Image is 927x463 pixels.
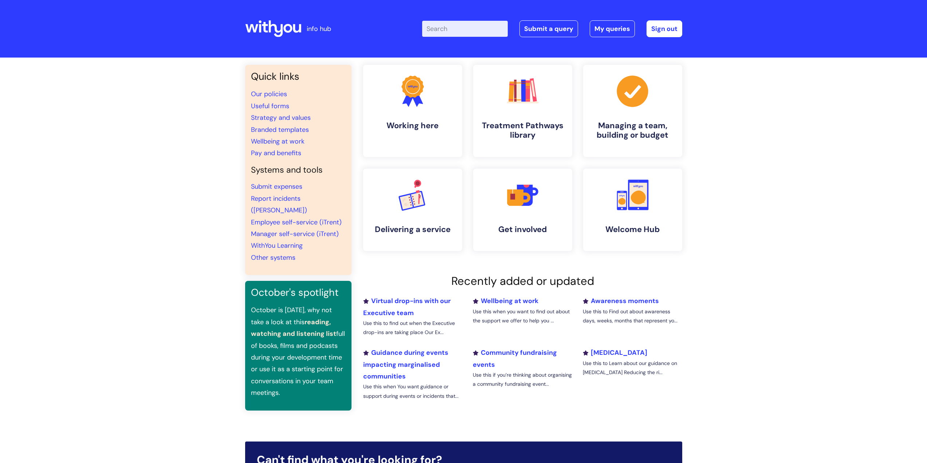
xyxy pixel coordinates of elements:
a: Our policies [251,90,287,98]
a: Submit a query [519,20,578,37]
a: Awareness moments [583,297,659,305]
h4: Get involved [479,225,566,234]
p: October is [DATE], why not take a look at this full of books, films and podcasts during your deve... [251,304,346,399]
a: Branded templates [251,125,309,134]
p: Use this when You want guidance or support during events or incidents that... [363,382,462,400]
h2: Recently added or updated [363,274,682,288]
a: Pay and benefits [251,149,301,157]
a: Useful forms [251,102,289,110]
a: Community fundraising events [473,348,557,369]
a: Wellbeing at work [251,137,305,146]
h4: Managing a team, building or budget [589,121,676,140]
p: Use this when you want to find out about the support we offer to help you ... [473,307,572,325]
p: Use this to Learn about our guidance on [MEDICAL_DATA] Reducing the ri... [583,359,682,377]
a: Virtual drop-ins with our Executive team [363,297,451,317]
p: Use this to find out when the Executive drop-ins are taking place Our Ex... [363,319,462,337]
h4: Working here [369,121,456,130]
p: Use this if you’re thinking about organising a community fundraising event... [473,370,572,389]
a: Treatment Pathways library [473,65,572,157]
a: WithYou Learning [251,241,303,250]
a: My queries [590,20,635,37]
a: Welcome Hub [583,169,682,251]
p: info hub [307,23,331,35]
a: Manager self-service (iTrent) [251,229,339,238]
a: Sign out [647,20,682,37]
a: [MEDICAL_DATA] [583,348,647,357]
p: Use this to Find out about awareness days, weeks, months that represent yo... [583,307,682,325]
a: Get involved [473,169,572,251]
a: Delivering a service [363,169,462,251]
h4: Treatment Pathways library [479,121,566,140]
a: Guidance during events impacting marginalised communities [363,348,448,381]
h3: October's spotlight [251,287,346,298]
a: Submit expenses [251,182,302,191]
a: Working here [363,65,462,157]
a: Other systems [251,253,295,262]
h4: Systems and tools [251,165,346,175]
a: Employee self-service (iTrent) [251,218,342,227]
a: Strategy and values [251,113,311,122]
a: Managing a team, building or budget [583,65,682,157]
div: | - [422,20,682,37]
h4: Delivering a service [369,225,456,234]
a: Wellbeing at work [473,297,538,305]
input: Search [422,21,508,37]
h3: Quick links [251,71,346,82]
a: Report incidents ([PERSON_NAME]) [251,194,307,215]
h4: Welcome Hub [589,225,676,234]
